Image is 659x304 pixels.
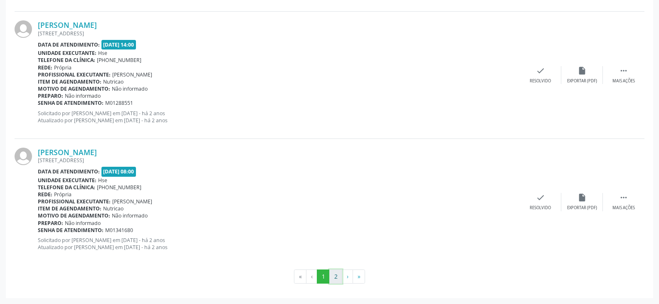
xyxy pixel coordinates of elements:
b: Telefone da clínica: [38,184,95,191]
b: Senha de atendimento: [38,227,104,234]
b: Preparo: [38,220,63,227]
div: Resolvido [530,205,551,211]
b: Motivo de agendamento: [38,212,110,219]
button: Go to next page [342,269,353,284]
img: img [15,148,32,165]
b: Rede: [38,64,52,71]
span: M01288551 [105,99,133,106]
span: Hse [98,177,107,184]
span: [PHONE_NUMBER] [97,57,141,64]
b: Telefone da clínica: [38,57,95,64]
span: Não informado [112,85,148,92]
b: Data de atendimento: [38,41,100,48]
p: Solicitado por [PERSON_NAME] em [DATE] - há 2 anos Atualizado por [PERSON_NAME] em [DATE] - há 2 ... [38,237,520,251]
i: check [536,66,545,75]
div: Mais ações [612,205,635,211]
span: [PHONE_NUMBER] [97,184,141,191]
span: Hse [98,49,107,57]
b: Unidade executante: [38,49,96,57]
a: [PERSON_NAME] [38,20,97,30]
span: [PERSON_NAME] [112,71,152,78]
b: Profissional executante: [38,71,111,78]
span: Própria [54,64,72,71]
span: Não informado [65,220,101,227]
button: Go to page 1 [317,269,330,284]
span: [PERSON_NAME] [112,198,152,205]
span: M01341680 [105,227,133,234]
button: Go to last page [353,269,365,284]
span: [DATE] 14:00 [101,40,136,49]
div: Exportar (PDF) [567,78,597,84]
div: Mais ações [612,78,635,84]
span: Nutricao [103,205,123,212]
div: Resolvido [530,78,551,84]
span: Não informado [112,212,148,219]
span: Nutricao [103,78,123,85]
b: Senha de atendimento: [38,99,104,106]
ul: Pagination [15,269,644,284]
img: img [15,20,32,38]
span: [DATE] 08:00 [101,167,136,176]
b: Profissional executante: [38,198,111,205]
div: Exportar (PDF) [567,205,597,211]
button: Go to page 2 [329,269,342,284]
b: Preparo: [38,92,63,99]
b: Rede: [38,191,52,198]
div: [STREET_ADDRESS] [38,157,520,164]
a: [PERSON_NAME] [38,148,97,157]
i:  [619,66,628,75]
i: insert_drive_file [578,66,587,75]
i: insert_drive_file [578,193,587,202]
p: Solicitado por [PERSON_NAME] em [DATE] - há 2 anos Atualizado por [PERSON_NAME] em [DATE] - há 2 ... [38,110,520,124]
b: Data de atendimento: [38,168,100,175]
span: Própria [54,191,72,198]
i: check [536,193,545,202]
div: [STREET_ADDRESS] [38,30,520,37]
b: Unidade executante: [38,177,96,184]
b: Item de agendamento: [38,205,101,212]
b: Item de agendamento: [38,78,101,85]
span: Não informado [65,92,101,99]
b: Motivo de agendamento: [38,85,110,92]
i:  [619,193,628,202]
